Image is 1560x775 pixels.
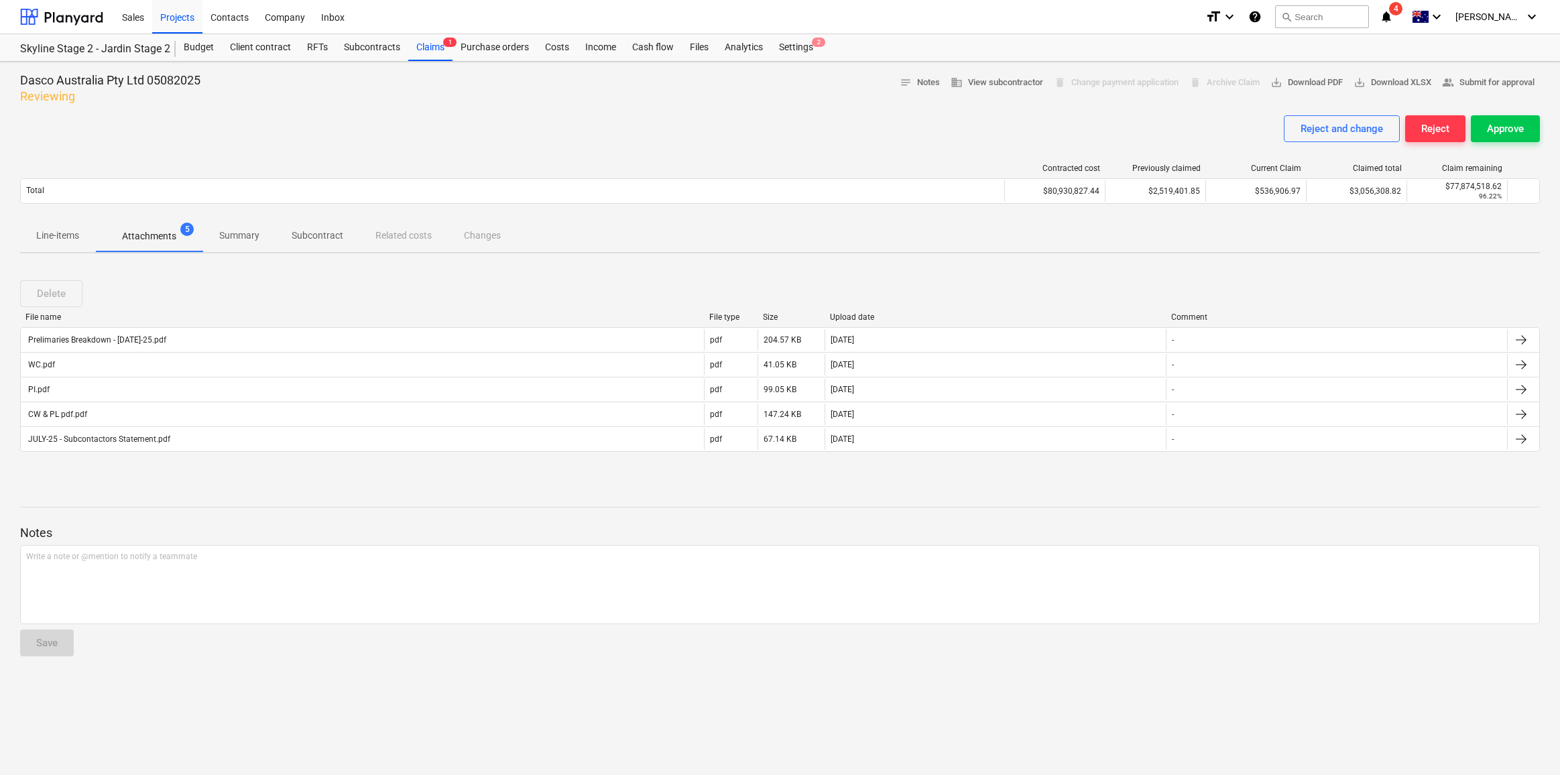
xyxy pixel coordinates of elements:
[812,38,825,47] span: 2
[1172,434,1174,444] div: -
[710,360,722,369] div: pdf
[20,72,200,88] p: Dasco Australia Pty Ltd 05082025
[764,385,796,394] div: 99.05 KB
[1010,164,1100,173] div: Contracted cost
[710,434,722,444] div: pdf
[408,34,453,61] div: Claims
[219,229,259,243] p: Summary
[1487,120,1524,137] div: Approve
[1270,75,1343,91] span: Download PDF
[20,525,1540,541] p: Notes
[951,76,963,88] span: business
[336,34,408,61] div: Subcontracts
[682,34,717,61] a: Files
[1248,9,1262,25] i: Knowledge base
[1493,711,1560,775] iframe: Chat Widget
[20,42,160,56] div: Skyline Stage 2 - Jardin Stage 2
[1004,180,1105,202] div: $80,930,827.44
[26,434,170,444] div: JULY-25 - Subcontactors Statement.pdf
[1306,180,1406,202] div: $3,056,308.82
[443,38,457,47] span: 1
[1442,75,1535,91] span: Submit for approval
[764,434,796,444] div: 67.14 KB
[1380,9,1393,25] i: notifications
[453,34,537,61] a: Purchase orders
[830,312,1161,322] div: Upload date
[1172,335,1174,345] div: -
[900,75,940,91] span: Notes
[36,229,79,243] p: Line-items
[1211,164,1301,173] div: Current Claim
[26,410,87,419] div: CW & PL pdf.pdf
[894,72,945,93] button: Notes
[1524,9,1540,25] i: keyboard_arrow_down
[222,34,299,61] a: Client contract
[1270,76,1282,88] span: save_alt
[1429,9,1445,25] i: keyboard_arrow_down
[831,434,854,444] div: [DATE]
[1389,2,1402,15] span: 4
[709,312,752,322] div: File type
[26,385,50,394] div: PI.pdf
[763,312,819,322] div: Size
[710,410,722,419] div: pdf
[1421,120,1449,137] div: Reject
[1275,5,1369,28] button: Search
[1354,76,1366,88] span: save_alt
[1455,11,1522,22] span: [PERSON_NAME]
[1348,72,1437,93] button: Download XLSX
[900,76,912,88] span: notes
[26,335,166,345] div: Prelimaries Breakdown - [DATE]-25.pdf
[764,360,796,369] div: 41.05 KB
[1442,76,1454,88] span: people_alt
[176,34,222,61] a: Budget
[299,34,336,61] a: RFTs
[1413,182,1502,191] div: $77,874,518.62
[717,34,771,61] a: Analytics
[831,360,854,369] div: [DATE]
[1284,115,1400,142] button: Reject and change
[408,34,453,61] a: Claims1
[710,385,722,394] div: pdf
[1171,312,1502,322] div: Comment
[292,229,343,243] p: Subcontract
[25,312,699,322] div: File name
[1205,180,1306,202] div: $536,906.97
[1354,75,1431,91] span: Download XLSX
[537,34,577,61] a: Costs
[831,410,854,419] div: [DATE]
[771,34,821,61] a: Settings2
[624,34,682,61] a: Cash flow
[1172,385,1174,394] div: -
[764,410,801,419] div: 147.24 KB
[1413,164,1502,173] div: Claim remaining
[577,34,624,61] a: Income
[1105,180,1205,202] div: $2,519,401.85
[1405,115,1465,142] button: Reject
[831,335,854,345] div: [DATE]
[1265,72,1348,93] button: Download PDF
[1205,9,1221,25] i: format_size
[710,335,722,345] div: pdf
[180,223,194,236] span: 5
[951,75,1043,91] span: View subcontractor
[945,72,1048,93] button: View subcontractor
[1437,72,1540,93] button: Submit for approval
[1479,192,1502,200] small: 96.22%
[1172,410,1174,419] div: -
[20,88,200,105] p: Reviewing
[1312,164,1402,173] div: Claimed total
[26,185,44,196] p: Total
[26,360,55,369] div: WC.pdf
[122,229,176,243] p: Attachments
[771,34,821,61] div: Settings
